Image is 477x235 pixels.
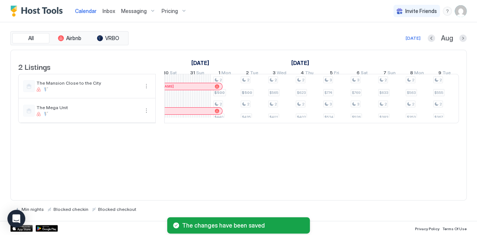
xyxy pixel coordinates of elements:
span: 2 [412,78,414,82]
span: Sat [169,70,176,78]
span: VRBO [105,35,119,42]
span: 2 [220,78,222,82]
span: 2 [302,78,304,82]
span: The changes have been saved [182,222,304,229]
span: Sun [387,70,396,78]
a: September 2, 2025 [244,68,260,79]
span: 7 [383,70,386,78]
span: The Mega Unit [36,105,139,110]
span: $555 [434,90,443,95]
span: Messaging [121,8,147,14]
span: $774 [324,90,332,95]
span: $500 [242,90,252,95]
span: $633 [379,90,388,95]
span: 3 [273,70,276,78]
span: Tue [250,70,258,78]
span: Wed [277,70,286,78]
span: 2 [220,102,222,107]
span: Tue [442,70,451,78]
button: Next month [459,35,467,42]
span: Mon [414,70,424,78]
span: 1 [218,70,220,78]
button: All [12,33,49,43]
a: September 9, 2025 [437,68,452,79]
span: Airbnb [66,35,81,42]
a: August 30, 2025 [160,68,178,79]
a: September 3, 2025 [271,68,288,79]
a: August 3, 2025 [189,58,211,68]
span: Aug [441,34,453,43]
a: September 8, 2025 [408,68,426,79]
a: September 5, 2025 [328,68,341,79]
span: Sat [360,70,367,78]
span: $524 [324,115,333,120]
button: Previous month [428,35,435,42]
span: Blocked checkin [53,206,88,212]
button: Airbnb [51,33,88,43]
span: 3 [357,102,359,107]
span: 2 [247,78,249,82]
div: menu [443,7,452,16]
a: September 7, 2025 [382,68,397,79]
div: menu [142,82,151,91]
span: 3 [330,78,332,82]
a: September 1, 2025 [289,58,311,68]
a: Host Tools Logo [10,6,66,17]
span: $383 [379,115,388,120]
button: VRBO [90,33,127,43]
span: $367 [434,115,443,120]
span: 2 Listings [18,61,51,72]
div: tab-group [10,31,129,45]
span: Thu [305,70,314,78]
span: 2 [412,102,414,107]
span: Sun [196,70,204,78]
span: Min nights [22,206,44,212]
span: 2 [246,70,249,78]
a: Inbox [103,7,115,15]
div: Open Intercom Messenger [7,210,25,228]
span: $500 [214,90,225,95]
span: $565 [269,90,278,95]
span: 6 [356,70,359,78]
span: 8 [410,70,413,78]
span: All [28,35,34,42]
a: September 4, 2025 [299,68,315,79]
span: Fri [334,70,339,78]
span: Invite Friends [405,8,437,14]
button: More options [142,106,151,115]
a: September 1, 2025 [216,68,233,79]
div: User profile [455,5,467,17]
span: 2 [302,102,304,107]
span: The Mansion Close to the City [36,80,139,86]
span: Blocked checkout [98,206,136,212]
span: $563 [407,90,416,95]
div: [DATE] [406,35,421,42]
span: $435 [242,115,251,120]
span: Mon [221,70,231,78]
div: menu [142,106,151,115]
span: 31 [190,70,195,78]
span: 5 [330,70,333,78]
span: Inbox [103,8,115,14]
span: $769 [352,90,360,95]
span: 3 [357,78,359,82]
span: $526 [352,115,361,120]
span: 4 [301,70,304,78]
span: 2 [384,78,387,82]
span: $402 [297,115,306,120]
span: Calendar [75,8,97,14]
button: More options [142,82,151,91]
span: 9 [438,70,441,78]
span: 2 [439,102,442,107]
span: 3 [330,102,332,107]
span: $440 [214,115,223,120]
button: [DATE] [405,34,422,43]
a: August 31, 2025 [188,68,206,79]
span: 30 [162,70,168,78]
span: $353 [407,115,416,120]
span: 2 [275,78,277,82]
a: September 6, 2025 [354,68,369,79]
span: 2 [384,102,387,107]
span: $401 [269,115,278,120]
